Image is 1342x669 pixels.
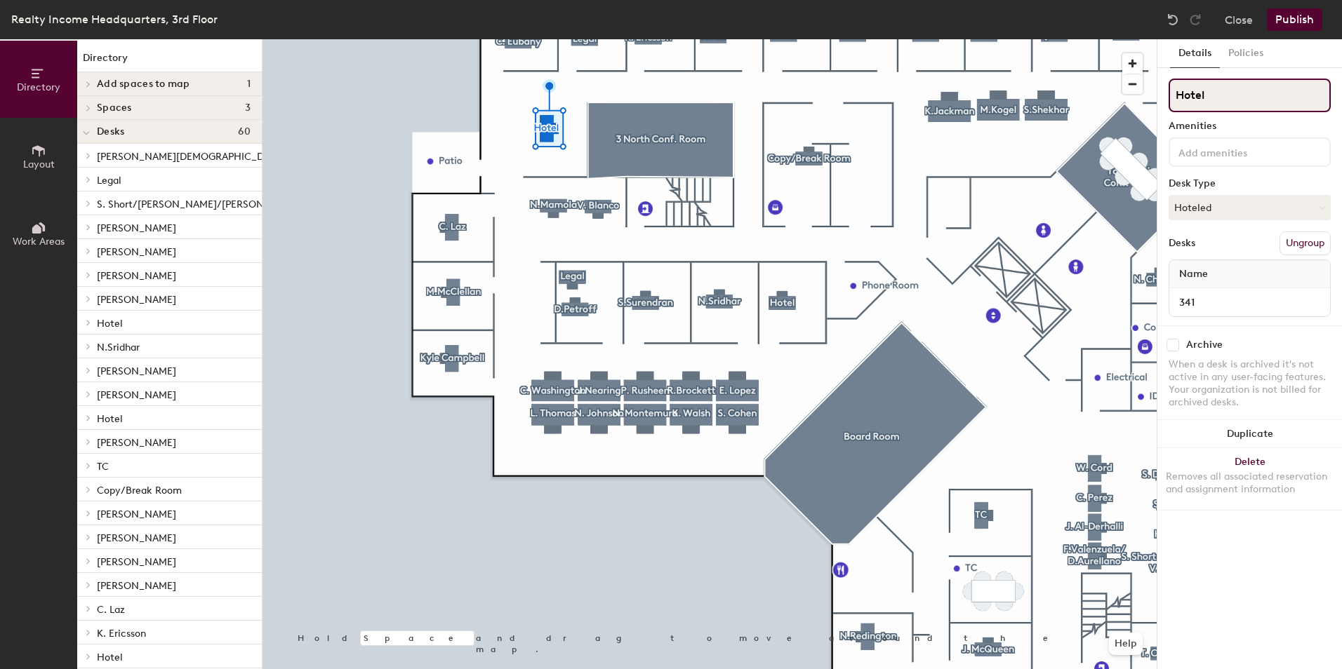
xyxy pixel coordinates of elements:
[97,413,123,425] span: Hotel
[97,604,125,616] span: C. Laz
[97,651,123,663] span: Hotel
[97,198,301,210] span: S. Short/[PERSON_NAME]/[PERSON_NAME]
[11,11,218,28] div: Realty Income Headquarters, 3rd Floor
[77,50,262,72] h1: Directory
[1169,358,1331,409] div: When a desk is archived it's not active in any user-facing features. Your organization is not bil...
[97,485,182,496] span: Copy/Break Room
[97,270,176,282] span: [PERSON_NAME]
[1170,39,1220,68] button: Details
[1166,471,1334,496] div: Removes all associated reservation and assignment information
[1169,121,1331,132] div: Amenities
[1186,339,1223,351] div: Archive
[97,628,146,640] span: K. Ericsson
[97,580,176,592] span: [PERSON_NAME]
[97,151,284,163] span: [PERSON_NAME][DEMOGRAPHIC_DATA]
[1267,8,1322,31] button: Publish
[238,126,251,137] span: 60
[17,81,60,93] span: Directory
[245,102,251,114] span: 3
[97,461,109,473] span: TC
[97,389,176,401] span: [PERSON_NAME]
[1109,633,1143,655] button: Help
[1220,39,1272,68] button: Policies
[97,342,140,353] span: N.Sridhar
[1176,143,1302,160] input: Add amenities
[97,126,124,137] span: Desks
[97,365,176,377] span: [PERSON_NAME]
[1172,262,1215,287] span: Name
[97,79,190,90] span: Add spaces to map
[247,79,251,90] span: 1
[1169,195,1331,220] button: Hoteled
[97,508,176,520] span: [PERSON_NAME]
[97,532,176,544] span: [PERSON_NAME]
[97,437,176,449] span: [PERSON_NAME]
[1172,292,1327,312] input: Unnamed desk
[97,246,176,258] span: [PERSON_NAME]
[1166,13,1180,27] img: Undo
[97,556,176,568] span: [PERSON_NAME]
[1188,13,1202,27] img: Redo
[23,158,55,170] span: Layout
[97,222,176,234] span: [PERSON_NAME]
[97,318,123,330] span: Hotel
[1169,178,1331,189] div: Desk Type
[1157,420,1342,448] button: Duplicate
[1225,8,1253,31] button: Close
[1169,238,1195,249] div: Desks
[97,294,176,306] span: [PERSON_NAME]
[1280,231,1331,255] button: Ungroup
[13,236,65,248] span: Work Areas
[97,175,121,187] span: Legal
[97,102,132,114] span: Spaces
[1157,448,1342,510] button: DeleteRemoves all associated reservation and assignment information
